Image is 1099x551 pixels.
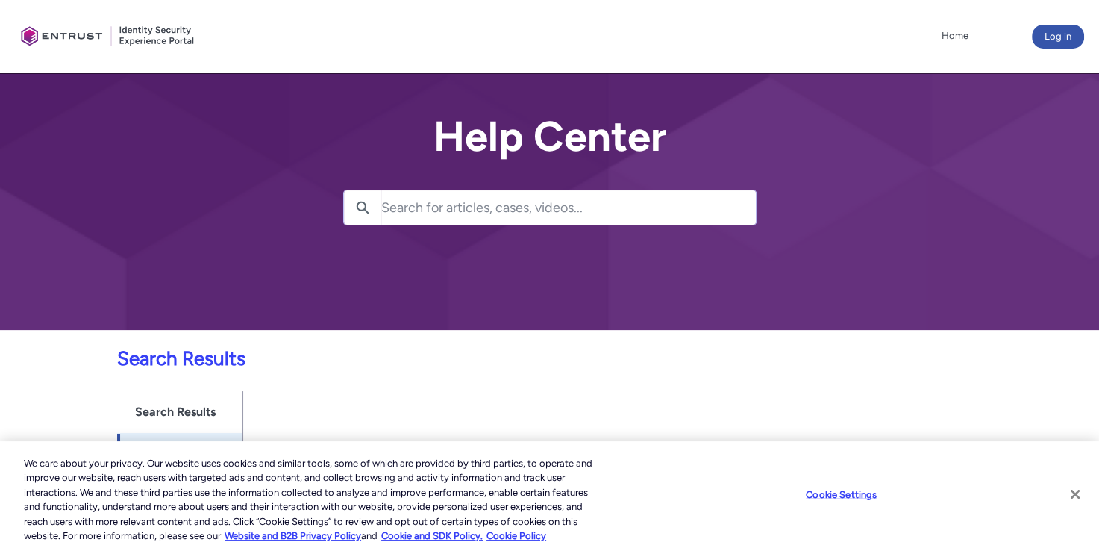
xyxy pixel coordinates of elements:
[1032,25,1084,49] button: Log in
[117,433,242,464] a: Knowledge
[795,480,888,510] button: Cookie Settings
[117,391,242,433] h1: Search Results
[1059,478,1092,511] button: Close
[381,530,483,541] a: Cookie and SDK Policy.
[343,113,757,160] h2: Help Center
[344,190,381,225] button: Search
[9,344,874,373] p: Search Results
[381,190,756,225] input: Search for articles, cases, videos...
[225,530,361,541] a: More information about our cookie policy., opens in a new tab
[938,25,972,47] a: Home
[486,530,546,541] a: Cookie Policy
[24,456,604,544] div: We care about your privacy. Our website uses cookies and similar tools, some of which are provide...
